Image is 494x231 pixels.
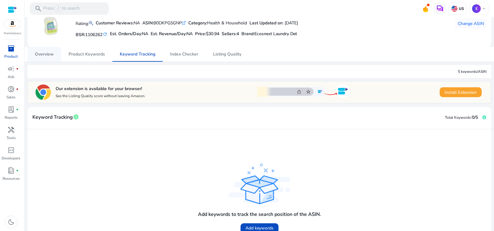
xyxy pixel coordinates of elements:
span: NA [186,31,193,37]
img: track_product.svg [228,163,290,204]
span: fiber_manual_record [16,68,19,70]
mat-icon: refresh [103,31,107,37]
p: Marketplace [4,31,21,36]
span: $30.94 [206,31,219,37]
span: NA [142,31,148,37]
span: fiber_manual_record [16,169,19,172]
p: Ads [8,74,15,80]
span: Change ASIN [458,20,484,27]
span: lab_profile [7,106,15,113]
p: Press to search [43,5,80,12]
span: keyboard_arrow_down [481,6,486,11]
span: inventory_2 [7,45,15,52]
span: campaign [7,65,15,72]
div: 5 keywords/ASIN [458,69,487,74]
span: book_4 [7,167,15,174]
span: Install Extension [445,89,477,96]
span: 1106262 [85,32,103,38]
span: / [55,5,61,12]
span: Total Keywords: [445,115,472,120]
p: Resources [2,176,20,181]
h4: Add keywords to track the search position of the ASIN. [198,212,321,217]
h5: Price: [195,31,219,37]
button: Install Extension [440,87,482,97]
span: 4 [237,31,239,37]
span: Keyword Tracking [120,52,155,56]
img: chrome-logo.svg [36,85,51,100]
span: dark_mode [7,218,15,226]
b: Customer Reviews: [96,20,134,26]
span: Index Checker [170,52,198,56]
span: donut_small [7,85,15,93]
button: Change ASIN [455,19,486,28]
b: Category: [188,20,207,26]
span: fiber_manual_record [16,88,19,90]
span: Keyword Tracking [32,112,73,123]
h5: Our extension is available for your browser! [56,86,145,92]
p: US [458,6,464,11]
h5: Est. Orders/Day: [110,31,148,37]
b: Last Updated on [249,20,283,26]
span: Product Keywords [69,52,105,56]
p: Reports [5,115,18,120]
b: ASIN: [142,20,153,26]
span: fiber_manual_record [16,108,19,111]
p: Product [4,54,18,59]
img: amazon.svg [4,19,21,29]
div: NA [96,20,140,26]
span: Brand [241,31,253,37]
h5: Est. Revenue/Day: [151,31,193,37]
p: Sales [6,94,15,100]
img: 31eVGsoBqgL._AC_US100_.jpg [40,12,63,35]
h5: Sellers: [222,31,239,37]
div: B0DKPG5GNP [142,20,186,26]
span: 0/5 [472,114,478,120]
img: us.svg [451,6,458,12]
p: See the Listing Quality score without leaving Amazon. [56,93,145,98]
h5: BSR: [76,31,107,38]
span: handyman [7,126,15,134]
span: search [35,5,42,12]
span: info [73,114,79,120]
span: Overview [35,52,54,56]
div: Health & Household [188,20,247,26]
p: Tools [6,135,16,141]
span: Ecosnext Laundry Det [254,31,297,37]
h5: : [241,31,297,37]
div: : [DATE] [249,20,298,26]
span: code_blocks [7,146,15,154]
p: Rating: [76,19,93,27]
p: E [472,4,481,13]
span: Listing Quality [213,52,241,56]
p: Developers [2,155,20,161]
